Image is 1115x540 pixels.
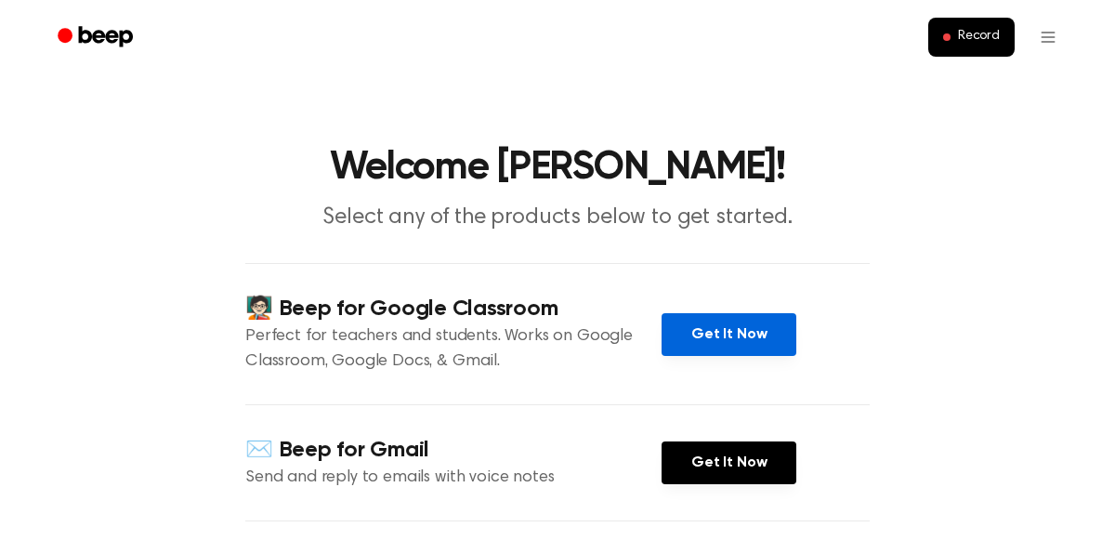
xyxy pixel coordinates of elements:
h4: ✉️ Beep for Gmail [245,435,662,466]
h1: Welcome [PERSON_NAME]! [82,149,1033,188]
p: Send and reply to emails with voice notes [245,466,662,491]
button: Record [928,18,1015,57]
button: Open menu [1026,15,1070,59]
a: Get It Now [662,441,796,484]
p: Select any of the products below to get started. [201,203,914,233]
a: Beep [45,20,150,56]
a: Get It Now [662,313,796,356]
span: Record [958,29,1000,46]
p: Perfect for teachers and students. Works on Google Classroom, Google Docs, & Gmail. [245,324,662,375]
h4: 🧑🏻‍🏫 Beep for Google Classroom [245,294,662,324]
